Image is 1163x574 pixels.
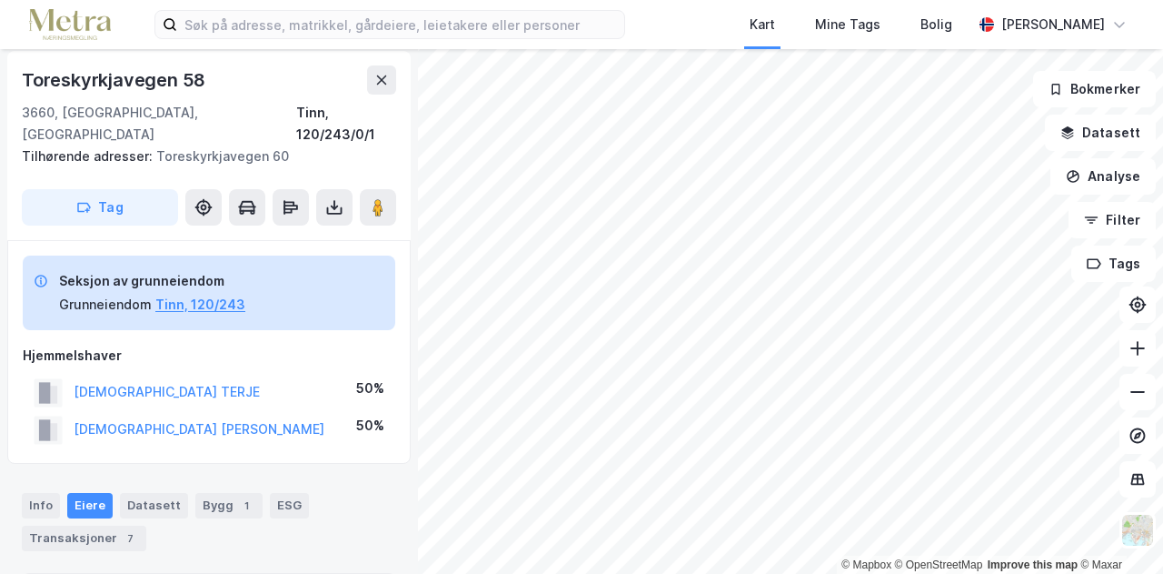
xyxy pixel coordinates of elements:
[23,345,395,367] div: Hjemmelshaver
[195,493,263,519] div: Bygg
[356,415,384,437] div: 50%
[815,14,880,35] div: Mine Tags
[920,14,952,35] div: Bolig
[270,493,309,519] div: ESG
[22,148,156,164] span: Tilhørende adresser:
[22,189,178,226] button: Tag
[121,529,139,548] div: 7
[895,559,983,571] a: OpenStreetMap
[1069,202,1156,238] button: Filter
[841,559,891,571] a: Mapbox
[1045,115,1156,151] button: Datasett
[22,526,146,551] div: Transaksjoner
[67,493,113,519] div: Eiere
[22,65,209,95] div: Toreskyrkjavegen 58
[988,559,1078,571] a: Improve this map
[22,493,60,519] div: Info
[1050,158,1156,195] button: Analyse
[1072,487,1163,574] iframe: Chat Widget
[177,11,624,38] input: Søk på adresse, matrikkel, gårdeiere, leietakere eller personer
[59,294,152,316] div: Grunneiendom
[750,14,775,35] div: Kart
[356,378,384,399] div: 50%
[59,270,245,292] div: Seksjon av grunneiendom
[155,294,245,316] button: Tinn, 120/243
[1071,246,1156,282] button: Tags
[1033,71,1156,107] button: Bokmerker
[22,146,382,167] div: Toreskyrkjavegen 60
[120,493,188,519] div: Datasett
[237,497,255,515] div: 1
[1072,487,1163,574] div: Kontrollprogram for chat
[1001,14,1105,35] div: [PERSON_NAME]
[29,9,111,41] img: metra-logo.256734c3b2bbffee19d4.png
[22,102,296,146] div: 3660, [GEOGRAPHIC_DATA], [GEOGRAPHIC_DATA]
[296,102,396,146] div: Tinn, 120/243/0/1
